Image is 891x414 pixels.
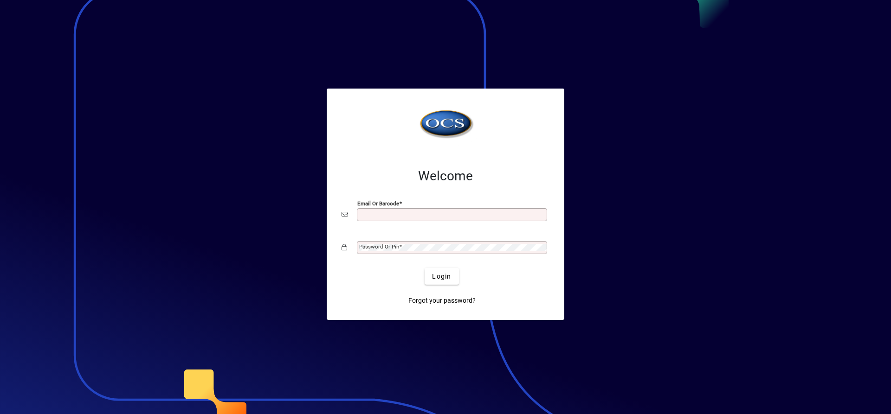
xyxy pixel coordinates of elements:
h2: Welcome [342,168,549,184]
a: Forgot your password? [405,292,479,309]
mat-label: Email or Barcode [357,200,399,207]
button: Login [425,268,458,285]
span: Login [432,272,451,281]
mat-label: Password or Pin [359,243,399,250]
span: Forgot your password? [408,296,476,306]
